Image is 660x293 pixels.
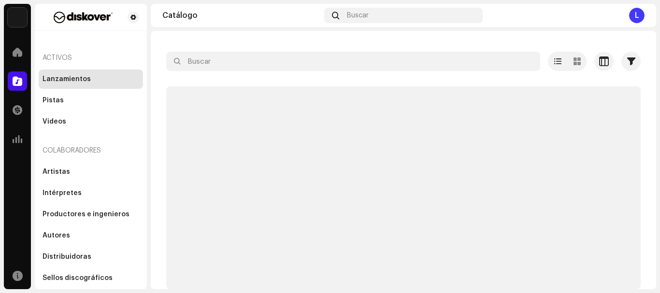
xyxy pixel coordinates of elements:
re-m-nav-item: Productores e ingenieros [39,205,143,224]
div: Pistas [43,97,64,104]
div: L [629,8,645,23]
re-m-nav-item: Artistas [39,162,143,181]
div: Artistas [43,168,70,176]
re-a-nav-header: Colaboradores [39,139,143,162]
img: f29a3560-dd48-4e38-b32b-c7dc0a486f0f [43,12,124,23]
input: Buscar [166,52,540,71]
div: Sellos discográficos [43,274,113,282]
re-m-nav-item: Lanzamientos [39,70,143,89]
div: Lanzamientos [43,75,91,83]
re-m-nav-item: Intérpretes [39,183,143,203]
div: Catálogo [162,12,320,19]
div: Autores [43,232,70,239]
re-m-nav-item: Pistas [39,91,143,110]
re-m-nav-item: Sellos discográficos [39,268,143,288]
div: Intérpretes [43,189,82,197]
re-m-nav-item: Videos [39,112,143,131]
span: Buscar [347,12,369,19]
re-a-nav-header: Activos [39,46,143,70]
div: Productores e ingenieros [43,210,129,218]
re-m-nav-item: Distribuidoras [39,247,143,266]
re-m-nav-item: Autores [39,226,143,245]
div: Distribuidoras [43,253,91,261]
div: Videos [43,118,66,126]
img: 297a105e-aa6c-4183-9ff4-27133c00f2e2 [8,8,27,27]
